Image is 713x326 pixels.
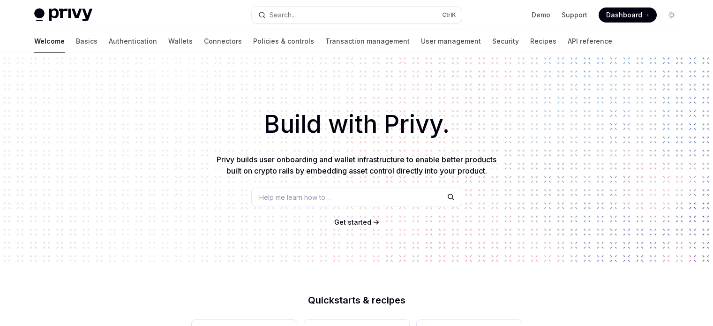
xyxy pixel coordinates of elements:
[325,30,410,53] a: Transaction management
[606,10,642,20] span: Dashboard
[532,10,550,20] a: Demo
[334,218,371,227] a: Get started
[492,30,519,53] a: Security
[421,30,481,53] a: User management
[15,106,698,143] h1: Build with Privy.
[568,30,612,53] a: API reference
[34,30,65,53] a: Welcome
[270,9,296,21] div: Search...
[204,30,242,53] a: Connectors
[34,8,92,22] img: light logo
[599,8,657,23] a: Dashboard
[334,218,371,226] span: Get started
[562,10,587,20] a: Support
[217,155,496,175] span: Privy builds user onboarding and wallet infrastructure to enable better products built on crypto ...
[168,30,193,53] a: Wallets
[109,30,157,53] a: Authentication
[530,30,556,53] a: Recipes
[442,11,456,19] span: Ctrl K
[252,7,462,23] button: Search...CtrlK
[259,192,330,202] span: Help me learn how to…
[664,8,679,23] button: Toggle dark mode
[76,30,98,53] a: Basics
[192,296,522,305] h2: Quickstarts & recipes
[253,30,314,53] a: Policies & controls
